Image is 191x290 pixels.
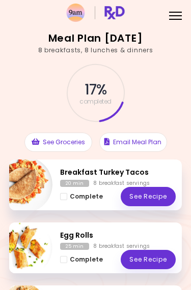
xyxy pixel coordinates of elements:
button: Email Meal Plan [99,133,167,152]
a: See Recipe - Egg Rolls [121,250,176,269]
div: 8 breakfast servings [93,180,150,187]
span: Complete [70,193,103,200]
div: 8 breakfast servings [93,243,150,250]
a: See Recipe - Breakfast Turkey Tacos [121,187,176,206]
button: Complete - Breakfast Turkey Tacos [60,191,103,202]
span: Complete [70,256,103,263]
h2: Meal Plan [DATE] [48,30,143,47]
img: RxDiet [66,4,125,22]
div: 20 min [60,180,89,187]
h2: Breakfast Turkey Tacos [60,167,176,178]
span: 17 % [85,81,106,99]
div: 25 min [60,243,89,250]
div: 8 breakfasts , 8 lunches & dinners [38,46,153,55]
span: completed [79,99,112,105]
button: Complete - Egg Rolls [60,254,103,265]
button: See Groceries [24,133,92,152]
h2: Egg Rolls [60,230,176,241]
